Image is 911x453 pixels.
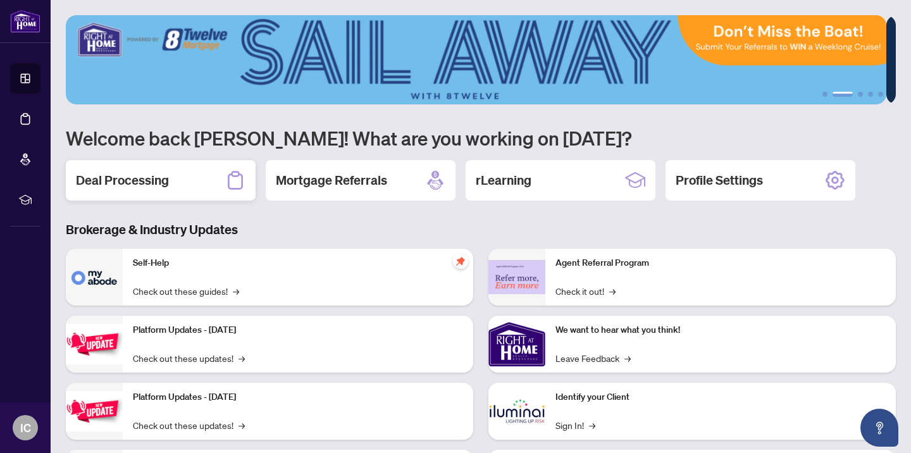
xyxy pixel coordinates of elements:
span: → [239,418,245,432]
button: 5 [878,92,883,97]
a: Check out these updates!→ [133,418,245,432]
p: Agent Referral Program [555,256,886,270]
span: IC [20,419,31,437]
img: Self-Help [66,249,123,306]
h2: Profile Settings [676,171,763,189]
button: 4 [868,92,873,97]
p: Identify your Client [555,390,886,404]
button: 1 [822,92,827,97]
span: → [239,351,245,365]
p: We want to hear what you think! [555,323,886,337]
h2: Mortgage Referrals [276,171,387,189]
h3: Brokerage & Industry Updates [66,221,896,239]
span: → [233,284,239,298]
img: Identify your Client [488,383,545,440]
img: Agent Referral Program [488,260,545,295]
p: Self-Help [133,256,463,270]
button: 3 [858,92,863,97]
a: Sign In!→ [555,418,595,432]
h2: rLearning [476,171,531,189]
img: Platform Updates - July 8, 2025 [66,391,123,431]
img: We want to hear what you think! [488,316,545,373]
button: Open asap [860,409,898,447]
h2: Deal Processing [76,171,169,189]
a: Check out these updates!→ [133,351,245,365]
img: Slide 1 [66,15,886,104]
a: Check it out!→ [555,284,616,298]
span: → [624,351,631,365]
a: Leave Feedback→ [555,351,631,365]
img: logo [10,9,40,33]
span: → [589,418,595,432]
span: pushpin [453,254,468,269]
img: Platform Updates - July 21, 2025 [66,324,123,364]
h1: Welcome back [PERSON_NAME]! What are you working on [DATE]? [66,126,896,150]
span: → [609,284,616,298]
p: Platform Updates - [DATE] [133,323,463,337]
a: Check out these guides!→ [133,284,239,298]
p: Platform Updates - [DATE] [133,390,463,404]
button: 2 [833,92,853,97]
